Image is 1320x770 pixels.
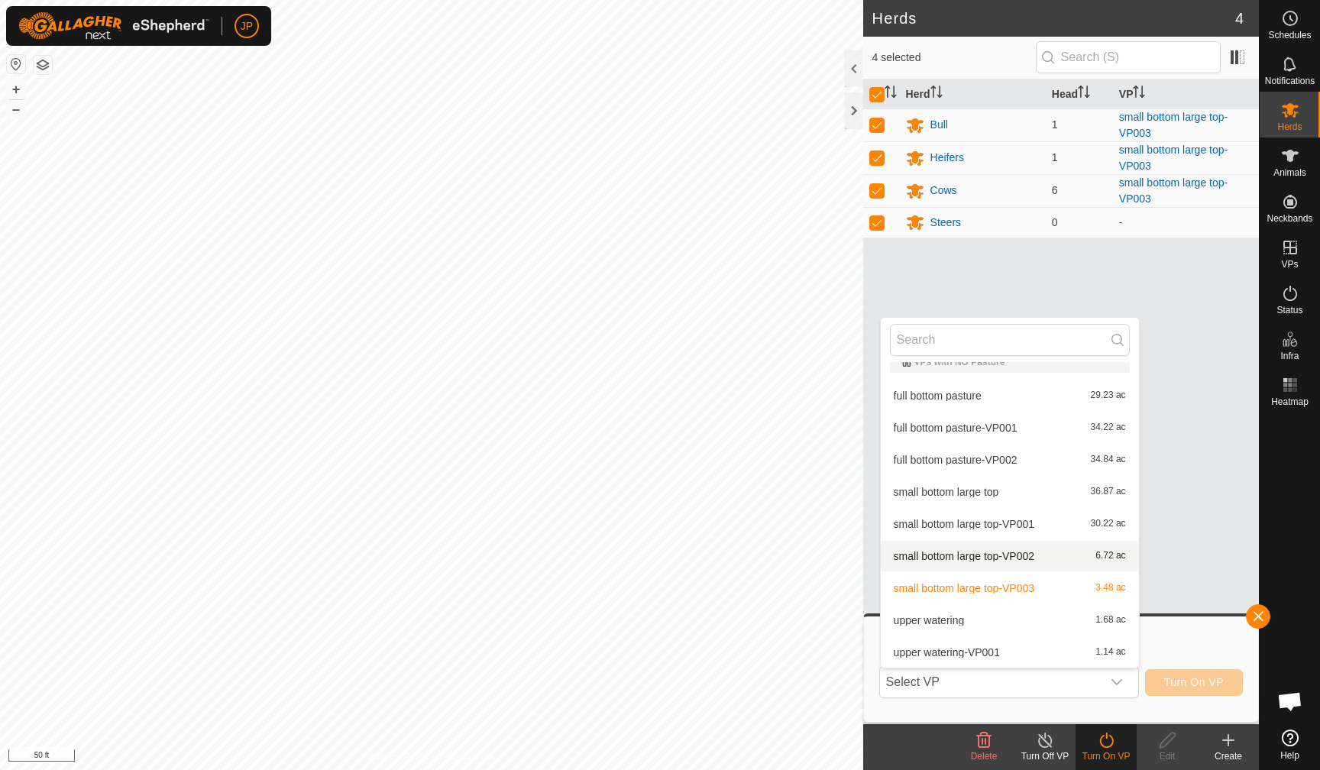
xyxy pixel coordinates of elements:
span: 1.68 ac [1095,615,1125,626]
a: small bottom large top-VP003 [1119,111,1228,139]
button: Reset Map [7,55,25,73]
li: full bottom pasture-VP001 [881,412,1139,443]
span: 1 [1052,118,1058,131]
span: small bottom large top-VP002 [894,551,1034,561]
div: Cows [930,183,957,199]
p-sorticon: Activate to sort [1133,88,1145,100]
ul: Option List [881,345,1139,732]
a: Privacy Policy [371,750,429,764]
div: Open chat [1267,678,1313,724]
div: Turn On VP [1076,749,1137,763]
span: full bottom pasture-VP001 [894,422,1017,433]
li: upper watering-VP001 [881,637,1139,668]
p-sorticon: Activate to sort [930,88,943,100]
a: Contact Us [446,750,491,764]
li: small bottom large top-VP003 [881,573,1139,603]
span: upper watering-VP001 [894,647,1000,658]
span: Herds [1277,122,1302,131]
span: 6.72 ac [1095,551,1125,561]
span: full bottom pasture-VP002 [894,455,1017,465]
img: Gallagher Logo [18,12,209,40]
a: small bottom large top-VP003 [1119,144,1228,172]
span: Notifications [1265,76,1315,86]
p-sorticon: Activate to sort [1078,88,1090,100]
div: dropdown trigger [1102,667,1132,697]
button: + [7,80,25,99]
button: Map Layers [34,56,52,74]
span: 1.14 ac [1095,647,1125,658]
span: Select VP [880,667,1102,697]
span: Neckbands [1267,214,1312,223]
th: Head [1046,79,1113,109]
th: Herd [900,79,1046,109]
th: VP [1113,79,1259,109]
span: small bottom large top-VP003 [894,583,1034,594]
span: 6 [1052,184,1058,196]
span: 29.23 ac [1091,390,1126,401]
div: Heifers [930,150,964,166]
span: Help [1280,751,1299,760]
a: small bottom large top-VP003 [1119,176,1228,205]
h2: Herds [872,9,1235,27]
span: Heatmap [1271,397,1309,406]
li: full bottom pasture [881,380,1139,411]
span: VPs [1281,260,1298,269]
div: Steers [930,215,961,231]
span: Infra [1280,351,1299,361]
span: 4 [1235,7,1244,30]
button: Turn On VP [1145,669,1243,696]
span: 34.84 ac [1091,455,1126,465]
span: 1 [1052,151,1058,163]
span: Status [1276,306,1302,315]
li: small bottom large top [881,477,1139,507]
span: 30.22 ac [1091,519,1126,529]
span: Schedules [1268,31,1311,40]
span: JP [241,18,253,34]
button: – [7,100,25,118]
li: small bottom large top-VP002 [881,541,1139,571]
span: small bottom large top [894,487,999,497]
span: 0 [1052,216,1058,228]
li: upper watering [881,605,1139,636]
span: upper watering [894,615,965,626]
div: Bull [930,117,948,133]
span: full bottom pasture [894,390,982,401]
span: Delete [971,751,998,762]
span: 34.22 ac [1091,422,1126,433]
span: 3.48 ac [1095,583,1125,594]
div: Create [1198,749,1259,763]
td: - [1113,207,1259,238]
li: small bottom large top-VP001 [881,509,1139,539]
p-sorticon: Activate to sort [885,88,897,100]
li: full bottom pasture-VP002 [881,445,1139,475]
div: Edit [1137,749,1198,763]
span: 36.87 ac [1091,487,1126,497]
input: Search [890,324,1130,356]
span: 4 selected [872,50,1036,66]
input: Search (S) [1036,41,1221,73]
a: Help [1260,723,1320,766]
div: VPs with NO Pasture [902,357,1118,367]
span: Animals [1273,168,1306,177]
span: small bottom large top-VP001 [894,519,1034,529]
span: Turn On VP [1164,676,1224,688]
div: Turn Off VP [1014,749,1076,763]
